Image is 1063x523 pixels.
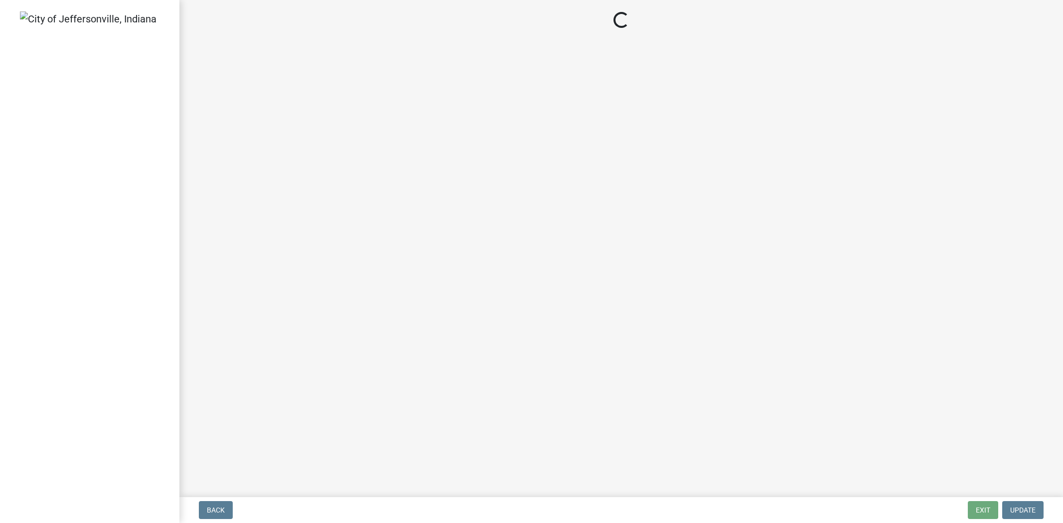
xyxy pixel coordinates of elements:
[20,11,156,26] img: City of Jeffersonville, Indiana
[1002,501,1044,519] button: Update
[207,506,225,514] span: Back
[1010,506,1036,514] span: Update
[199,501,233,519] button: Back
[968,501,998,519] button: Exit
